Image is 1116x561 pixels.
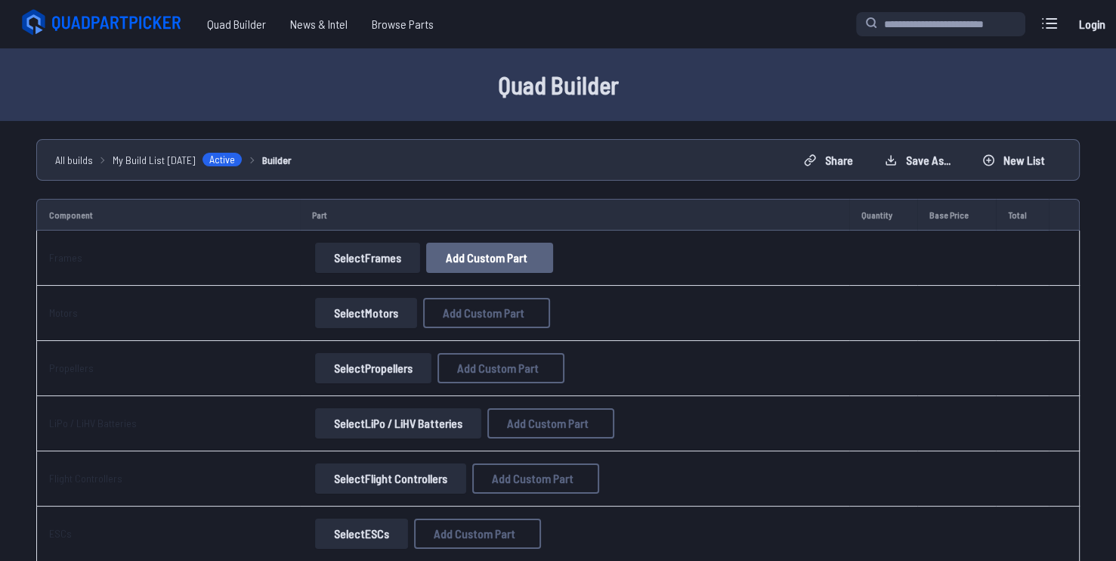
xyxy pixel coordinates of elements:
a: SelectPropellers [312,353,434,383]
button: SelectMotors [315,298,417,328]
button: SelectLiPo / LiHV Batteries [315,408,481,439]
span: My Build List [DATE] [113,152,196,168]
button: SelectFlight Controllers [315,463,466,494]
button: New List [969,148,1058,172]
span: Add Custom Part [446,252,527,264]
a: SelectLiPo / LiHV Batteries [312,408,484,439]
a: Flight Controllers [49,472,122,485]
a: SelectESCs [312,519,411,549]
a: Browse Parts [360,9,446,39]
h1: Quad Builder [75,67,1042,103]
td: Component [36,199,300,231]
span: Add Custom Part [492,473,573,485]
a: Propellers [49,361,94,374]
button: SelectFrames [315,243,420,273]
button: Save as... [872,148,963,172]
a: Motors [49,306,78,319]
button: SelectESCs [315,519,408,549]
button: Add Custom Part [472,463,599,494]
span: Active [202,152,243,167]
a: News & Intel [278,9,360,39]
a: All builds [55,152,93,168]
td: Base Price [917,199,996,231]
span: Add Custom Part [434,528,515,540]
button: Add Custom Part [487,408,614,439]
button: Add Custom Part [423,298,550,328]
a: ESCs [49,527,72,540]
button: SelectPropellers [315,353,431,383]
td: Part [300,199,849,231]
a: SelectFlight Controllers [312,463,469,494]
span: Add Custom Part [507,417,589,429]
a: SelectFrames [312,243,423,273]
button: Share [791,148,866,172]
a: SelectMotors [312,298,420,328]
a: Quad Builder [195,9,278,39]
button: Add Custom Part [426,243,553,273]
a: Frames [49,251,82,264]
span: Add Custom Part [457,362,539,374]
a: Builder [262,152,292,168]
button: Add Custom Part [414,519,541,549]
span: Add Custom Part [443,307,524,319]
td: Quantity [849,199,917,231]
a: My Build List [DATE]Active [113,152,243,168]
button: Add Custom Part [437,353,564,383]
a: Login [1074,9,1110,39]
td: Total [996,199,1049,231]
a: LiPo / LiHV Batteries [49,417,137,429]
